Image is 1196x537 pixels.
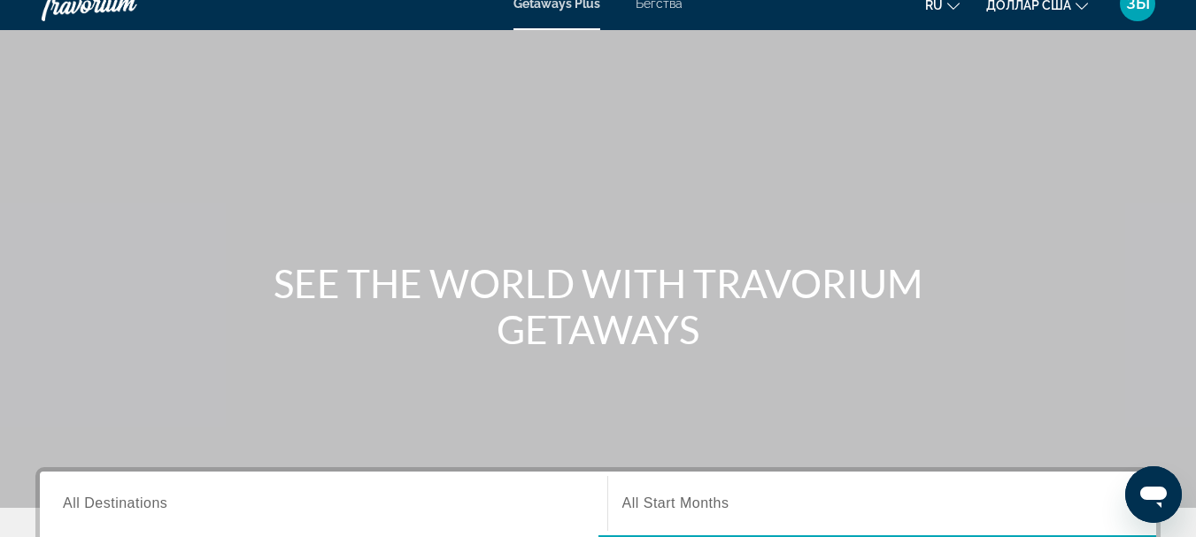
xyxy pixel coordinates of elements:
span: All Destinations [63,495,167,510]
span: All Start Months [622,495,729,510]
iframe: Кнопка запуска окна обмена сообщениями [1125,466,1182,523]
h1: SEE THE WORLD WITH TRAVORIUM GETAWAYS [266,260,930,352]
